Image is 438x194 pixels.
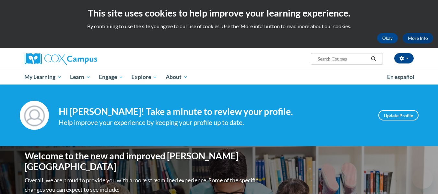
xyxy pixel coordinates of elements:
a: Engage [95,70,127,85]
button: Account Settings [394,53,414,63]
button: Okay [377,33,398,43]
img: Profile Image [20,101,49,130]
span: Explore [131,73,157,81]
span: Learn [70,73,90,81]
a: Explore [127,70,161,85]
h1: Welcome to the new and improved [PERSON_NAME][GEOGRAPHIC_DATA] [25,151,260,172]
span: En español [387,74,414,80]
span: Engage [99,73,123,81]
iframe: Button to launch messaging window [412,168,433,189]
span: About [166,73,188,81]
a: En español [383,70,419,84]
a: More Info [403,33,433,43]
input: Search Courses [317,55,369,63]
button: Search [369,55,378,63]
div: Main menu [15,70,423,85]
a: Learn [66,70,95,85]
p: By continuing to use the site you agree to our use of cookies. Use the ‘More info’ button to read... [5,23,433,30]
a: Cox Campus [25,53,148,65]
img: Cox Campus [25,53,97,65]
a: About [161,70,192,85]
h2: This site uses cookies to help improve your learning experience. [5,6,433,19]
a: My Learning [20,70,66,85]
h4: Hi [PERSON_NAME]! Take a minute to review your profile. [59,106,369,117]
div: Help improve your experience by keeping your profile up to date. [59,117,369,128]
a: Update Profile [378,110,419,120]
span: My Learning [24,73,62,81]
